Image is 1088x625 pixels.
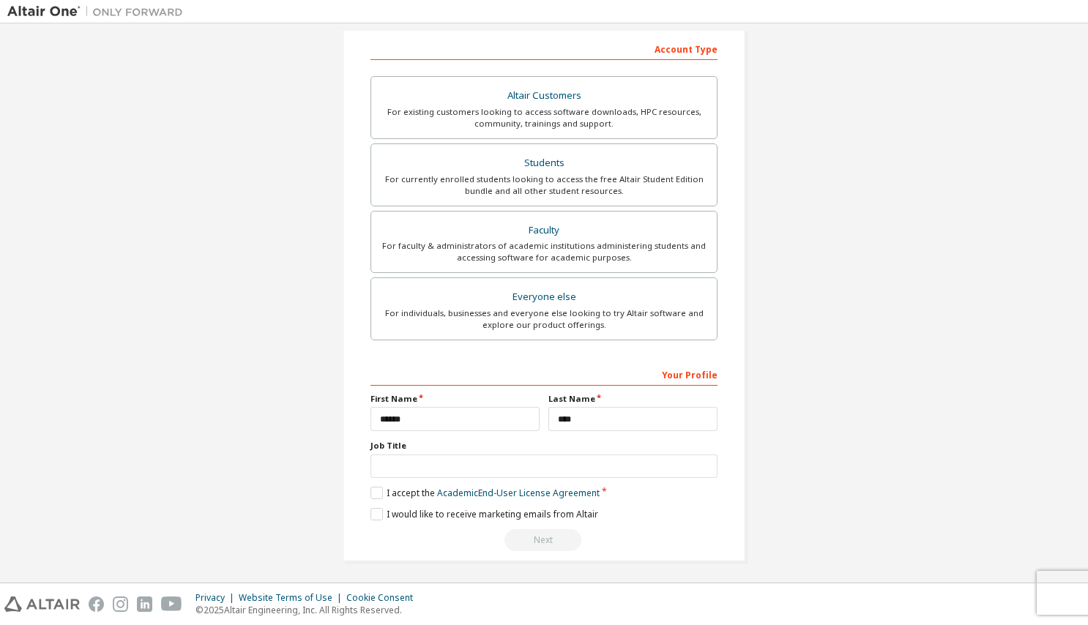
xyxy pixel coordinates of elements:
label: I would like to receive marketing emails from Altair [370,508,598,520]
img: facebook.svg [89,596,104,612]
div: Everyone else [380,287,708,307]
div: For currently enrolled students looking to access the free Altair Student Edition bundle and all ... [380,173,708,197]
div: Website Terms of Use [239,592,346,604]
label: First Name [370,393,540,405]
label: I accept the [370,487,600,499]
p: © 2025 Altair Engineering, Inc. All Rights Reserved. [195,604,422,616]
div: Your Profile [370,362,718,386]
div: For individuals, businesses and everyone else looking to try Altair software and explore our prod... [380,307,708,331]
label: Job Title [370,440,718,452]
img: youtube.svg [161,596,182,612]
a: Academic End-User License Agreement [437,487,600,499]
div: Altair Customers [380,86,708,106]
div: Privacy [195,592,239,604]
img: linkedin.svg [137,596,152,612]
div: Faculty [380,220,708,241]
img: Altair One [7,4,190,19]
div: For faculty & administrators of academic institutions administering students and accessing softwa... [380,240,708,263]
img: instagram.svg [113,596,128,612]
div: For existing customers looking to access software downloads, HPC resources, community, trainings ... [380,106,708,130]
img: altair_logo.svg [4,596,80,612]
label: Last Name [548,393,718,405]
div: Account Type [370,37,718,60]
div: Read and acccept EULA to continue [370,529,718,551]
div: Students [380,153,708,173]
div: Cookie Consent [346,592,422,604]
